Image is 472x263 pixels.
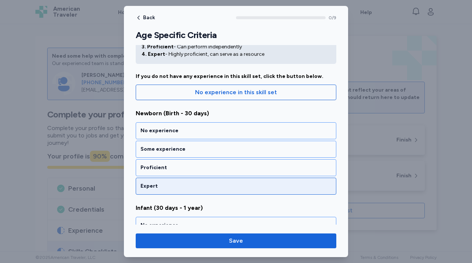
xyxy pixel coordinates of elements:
[142,51,165,57] span: 4. Expert
[136,30,336,41] h1: Age Specific Criteria
[140,127,332,134] div: No experience
[143,15,155,20] span: Back
[136,109,336,118] span: Newborn (Birth - 30 days)
[136,15,155,21] button: Back
[136,85,336,100] button: No experience in this skill set
[136,73,336,80] div: If you do not have any experience in this skill set, click the button below.
[140,182,332,190] div: Expert
[140,222,332,229] div: No experience
[229,236,243,245] span: Save
[329,15,336,21] span: 0 / 9
[142,44,174,50] span: 3. Proficient
[140,164,332,171] div: Proficient
[142,51,330,58] div: - Highly proficient, can serve as a resource
[136,204,336,212] span: Infant (30 days - 1 year)
[195,88,277,97] span: No experience in this skill set
[136,233,336,248] button: Save
[140,146,332,153] div: Some experience
[142,43,330,51] div: - Can perform independently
